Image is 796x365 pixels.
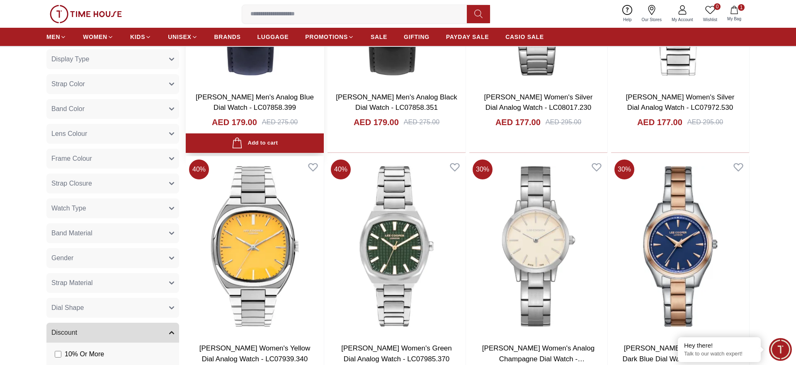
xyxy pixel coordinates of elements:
span: KIDS [130,33,145,41]
span: 40 % [189,160,209,179]
span: Wishlist [700,17,721,23]
span: 40 % [331,160,351,179]
a: MEN [46,29,66,44]
button: Frame Colour [46,149,179,169]
img: Lee Cooper Women's Analog Champagne Dial Watch - LC08098.310 [469,156,607,336]
a: WOMEN [83,29,114,44]
img: ... [50,5,122,23]
a: [PERSON_NAME] Women's Analog Dark Blue Dial Watch - LC08006.390 [622,344,738,363]
button: Dial Shape [46,298,179,318]
button: 1My Bag [722,4,746,24]
img: Lee Cooper Women's Green Dial Analog Watch - LC07985.370 [328,156,466,336]
div: AED 295.00 [546,117,581,127]
a: [PERSON_NAME] Women's Silver Dial Analog Watch - LC07972.530 [626,93,735,112]
a: Our Stores [637,3,667,24]
span: MEN [46,33,60,41]
a: 0Wishlist [698,3,722,24]
span: PROMOTIONS [305,33,348,41]
a: KIDS [130,29,151,44]
a: [PERSON_NAME] Men's Analog Black Dial Watch - LC07858.351 [336,93,457,112]
div: Add to cart [232,138,278,149]
div: Hey there! [684,341,755,350]
span: LUGGAGE [257,33,289,41]
span: Help [620,17,635,23]
button: Strap Color [46,74,179,94]
span: My Bag [724,16,745,22]
a: SALE [371,29,387,44]
h4: AED 177.00 [637,116,682,128]
span: Frame Colour [51,154,92,164]
div: AED 275.00 [404,117,439,127]
span: CASIO SALE [505,33,544,41]
span: Band Material [51,228,92,238]
span: Strap Material [51,278,93,288]
button: Strap Closure [46,174,179,193]
button: Strap Material [46,273,179,293]
button: Gender [46,248,179,268]
span: SALE [371,33,387,41]
span: Gender [51,253,73,263]
button: Watch Type [46,198,179,218]
span: Band Color [51,104,85,114]
a: [PERSON_NAME] Men's Analog Blue Dial Watch - LC07858.399 [196,93,314,112]
div: Chat Widget [769,338,792,361]
span: Watch Type [51,203,86,213]
span: Discount [51,328,77,338]
a: LUGGAGE [257,29,289,44]
h4: AED 179.00 [354,116,399,128]
span: 30 % [473,160,493,179]
a: GIFTING [404,29,430,44]
a: Help [618,3,637,24]
h4: AED 177.00 [495,116,541,128]
input: 10% Or More [55,351,61,358]
span: BRANDS [214,33,241,41]
a: [PERSON_NAME] Women's Green Dial Analog Watch - LC07985.370 [341,344,452,363]
h4: AED 179.00 [212,116,257,128]
button: Lens Colour [46,124,179,144]
a: CASIO SALE [505,29,544,44]
a: PAYDAY SALE [446,29,489,44]
p: Talk to our watch expert! [684,350,755,358]
span: PAYDAY SALE [446,33,489,41]
a: BRANDS [214,29,241,44]
span: Dial Shape [51,303,84,313]
img: Lee Cooper Women's Yellow Dial Analog Watch - LC07939.340 [186,156,324,336]
button: Add to cart [186,133,324,153]
span: Lens Colour [51,129,87,139]
button: Band Material [46,223,179,243]
span: 0 [714,3,721,10]
button: Discount [46,323,179,343]
span: Strap Color [51,79,85,89]
button: Display Type [46,49,179,69]
span: GIFTING [404,33,430,41]
span: Our Stores [638,17,665,23]
span: Display Type [51,54,89,64]
span: Strap Closure [51,179,92,189]
span: 30 % [614,160,634,179]
span: My Account [668,17,696,23]
a: [PERSON_NAME] Women's Silver Dial Analog Watch - LC08017.230 [484,93,593,112]
span: 1 [738,4,745,11]
span: WOMEN [83,33,107,41]
img: Lee Cooper Women's Analog Dark Blue Dial Watch - LC08006.390 [611,156,749,336]
a: [PERSON_NAME] Women's Yellow Dial Analog Watch - LC07939.340 [199,344,310,363]
div: AED 275.00 [262,117,298,127]
div: AED 295.00 [687,117,723,127]
span: UNISEX [168,33,191,41]
span: 10 % Or More [65,349,104,359]
a: PROMOTIONS [305,29,354,44]
button: Band Color [46,99,179,119]
a: UNISEX [168,29,197,44]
